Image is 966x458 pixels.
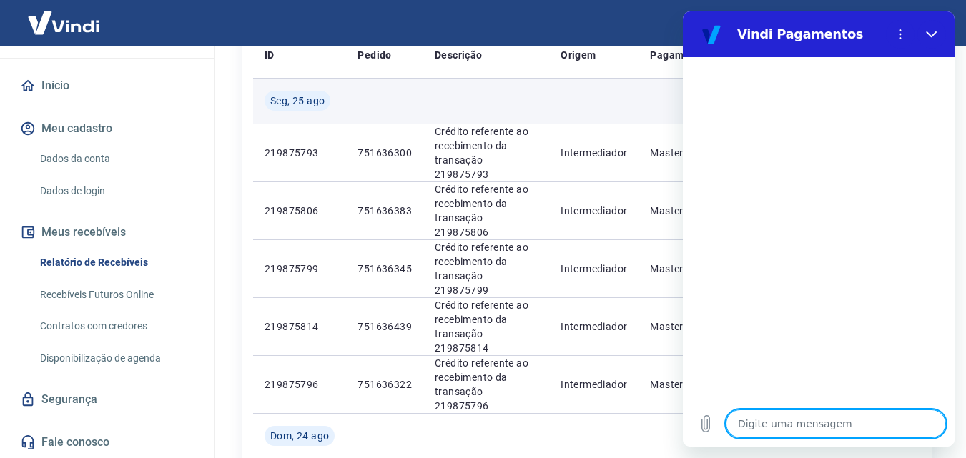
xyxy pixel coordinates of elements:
[435,356,538,413] p: Crédito referente ao recebimento da transação 219875796
[265,48,275,62] p: ID
[683,11,955,447] iframe: Janela de mensagens
[650,377,706,392] p: Mastercard
[17,113,197,144] button: Meu cadastro
[34,312,197,341] a: Contratos com credores
[561,204,627,218] p: Intermediador
[650,319,706,334] p: Mastercard
[561,262,627,276] p: Intermediador
[358,377,412,392] p: 751636322
[34,248,197,277] a: Relatório de Recebíveis
[17,1,110,44] img: Vindi
[650,262,706,276] p: Mastercard
[17,427,197,458] a: Fale conosco
[358,262,412,276] p: 751636345
[435,240,538,297] p: Crédito referente ao recebimento da transação 219875799
[265,262,335,276] p: 219875799
[650,146,706,160] p: Mastercard
[650,204,706,218] p: Mastercard
[265,319,335,334] p: 219875814
[34,144,197,174] a: Dados da conta
[270,94,325,108] span: Seg, 25 ago
[358,319,412,334] p: 751636439
[561,319,627,334] p: Intermediador
[17,70,197,101] a: Início
[897,10,949,36] button: Sair
[435,298,538,355] p: Crédito referente ao recebimento da transação 219875814
[265,204,335,218] p: 219875806
[561,377,627,392] p: Intermediador
[34,176,197,206] a: Dados de login
[34,280,197,309] a: Recebíveis Futuros Online
[358,204,412,218] p: 751636383
[265,146,335,160] p: 219875793
[435,48,483,62] p: Descrição
[561,146,627,160] p: Intermediador
[17,384,197,415] a: Segurança
[561,48,596,62] p: Origem
[358,146,412,160] p: 751636300
[265,377,335,392] p: 219875796
[17,216,197,248] button: Meus recebíveis
[650,48,706,62] p: Pagamento
[435,182,538,239] p: Crédito referente ao recebimento da transação 219875806
[435,124,538,181] p: Crédito referente ao recebimento da transação 219875793
[358,48,391,62] p: Pedido
[34,344,197,373] a: Disponibilização de agenda
[270,429,329,443] span: Dom, 24 ago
